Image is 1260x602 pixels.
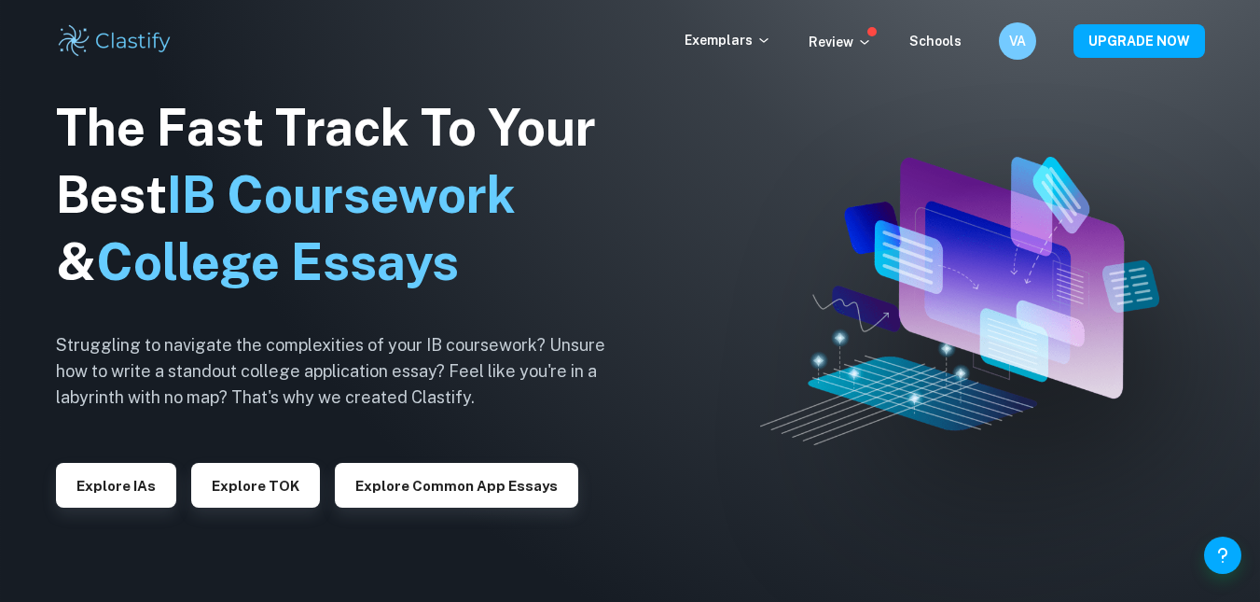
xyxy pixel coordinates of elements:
span: College Essays [96,232,459,291]
button: Explore IAs [56,463,176,508]
a: Schools [909,34,962,49]
h1: The Fast Track To Your Best & [56,94,634,296]
button: Explore Common App essays [335,463,578,508]
p: Review [809,32,872,52]
p: Exemplars [685,30,771,50]
a: Explore TOK [191,476,320,494]
img: Clastify hero [760,157,1159,446]
span: IB Coursework [167,165,516,224]
h6: VA [1006,31,1028,51]
a: Explore IAs [56,476,176,494]
button: VA [999,22,1036,60]
button: Explore TOK [191,463,320,508]
button: Help and Feedback [1204,537,1241,574]
a: Explore Common App essays [335,476,578,494]
img: Clastify logo [56,22,174,60]
button: UPGRADE NOW [1073,24,1205,58]
h6: Struggling to navigate the complexities of your IB coursework? Unsure how to write a standout col... [56,332,634,411]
